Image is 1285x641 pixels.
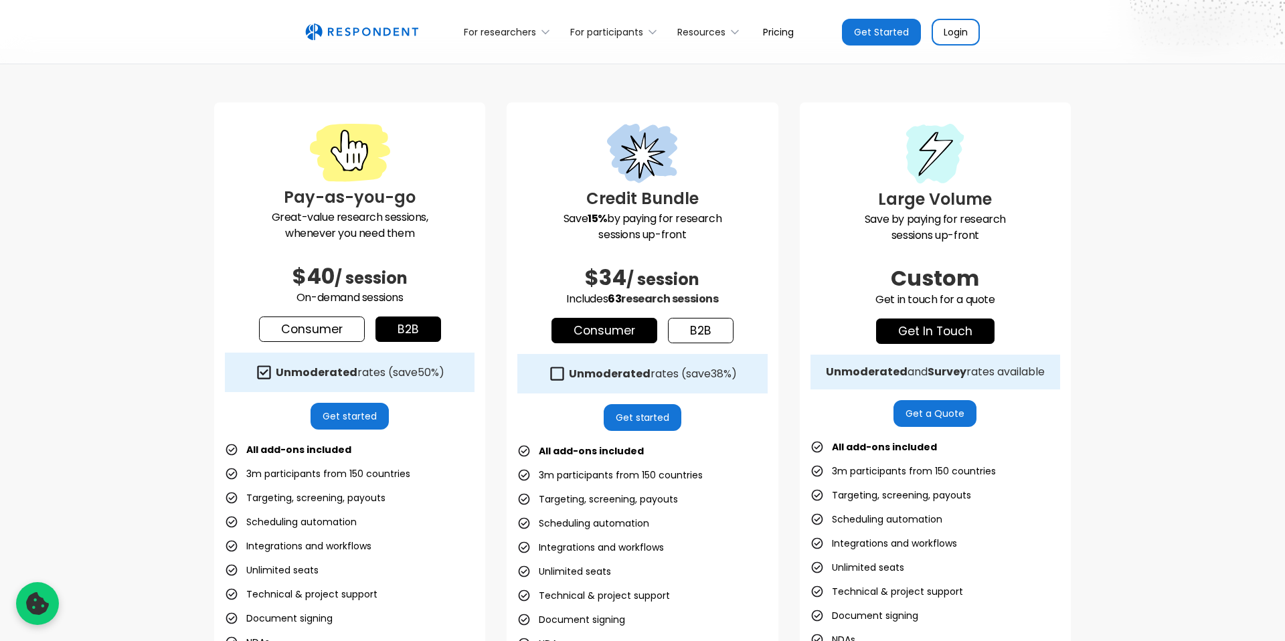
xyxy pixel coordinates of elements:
[891,263,979,293] span: Custom
[928,364,966,379] strong: Survey
[752,16,804,48] a: Pricing
[711,366,732,381] span: 38%
[517,211,767,243] p: Save by paying for research sessions up-front
[569,366,651,381] strong: Unmoderated
[551,318,657,343] a: Consumer
[517,187,767,211] h3: Credit Bundle
[932,19,980,45] a: Login
[810,292,1060,308] p: Get in touch for a quote
[876,318,995,344] a: get in touch
[893,400,976,427] a: Get a Quote
[517,586,670,605] li: Technical & project support
[464,25,536,39] div: For researchers
[810,211,1060,244] p: Save by paying for research sessions up-front
[588,211,607,226] strong: 15%
[418,365,439,380] span: 50%
[225,185,475,209] h3: Pay-as-you-go
[225,609,333,628] li: Document signing
[246,443,351,456] strong: All add-ons included
[335,267,408,289] span: / session
[563,16,670,48] div: For participants
[670,16,752,48] div: Resources
[225,537,371,555] li: Integrations and workflows
[517,514,649,533] li: Scheduling automation
[810,534,957,553] li: Integrations and workflows
[225,513,357,531] li: Scheduling automation
[292,261,335,291] span: $40
[810,558,904,577] li: Unlimited seats
[810,486,971,505] li: Targeting, screening, payouts
[305,23,418,41] a: home
[832,440,937,454] strong: All add-ons included
[826,364,908,379] strong: Unmoderated
[608,291,621,306] span: 63
[621,291,718,306] span: research sessions
[517,466,703,484] li: 3m participants from 150 countries
[570,25,643,39] div: For participants
[539,444,644,458] strong: All add-ons included
[311,403,389,430] a: Get started
[225,561,319,579] li: Unlimited seats
[276,365,357,380] strong: Unmoderated
[276,366,444,379] div: rates (save )
[585,262,626,292] span: $34
[810,510,942,529] li: Scheduling automation
[225,209,475,242] p: Great-value research sessions, whenever you need them
[517,610,625,629] li: Document signing
[626,268,699,290] span: / session
[375,316,441,342] a: b2b
[604,404,682,431] a: Get started
[842,19,921,45] a: Get Started
[826,365,1045,379] div: and rates available
[225,290,475,306] p: On-demand sessions
[517,538,664,557] li: Integrations and workflows
[810,582,963,601] li: Technical & project support
[569,367,737,381] div: rates (save )
[677,25,725,39] div: Resources
[225,585,377,604] li: Technical & project support
[810,606,918,625] li: Document signing
[259,316,365,342] a: Consumer
[305,23,418,41] img: Untitled UI logotext
[810,462,996,480] li: 3m participants from 150 countries
[517,291,767,307] p: Includes
[517,562,611,581] li: Unlimited seats
[517,490,678,509] li: Targeting, screening, payouts
[225,464,410,483] li: 3m participants from 150 countries
[456,16,563,48] div: For researchers
[810,187,1060,211] h3: Large Volume
[668,318,734,343] a: b2b
[225,488,385,507] li: Targeting, screening, payouts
